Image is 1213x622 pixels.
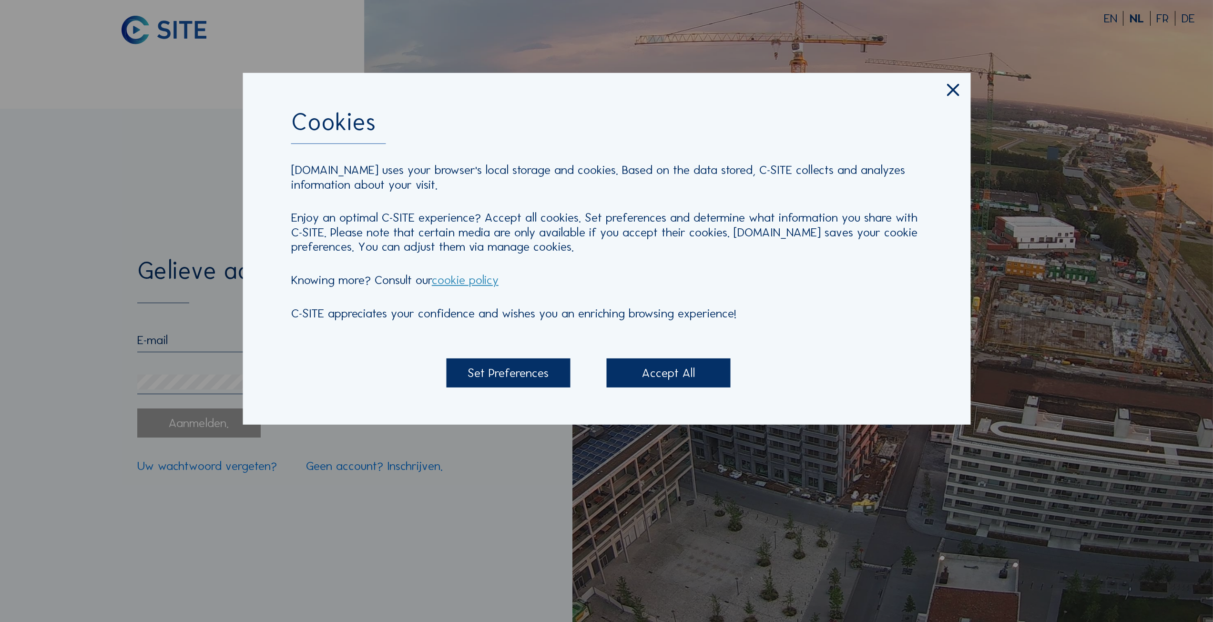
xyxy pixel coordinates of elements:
[291,211,922,255] p: Enjoy an optimal C-SITE experience? Accept all cookies. Set preferences and determine what inform...
[291,273,922,288] p: Knowing more? Consult our
[291,306,922,321] p: C-SITE appreciates your confidence and wishes you an enriching browsing experience!
[291,163,922,192] p: [DOMAIN_NAME] uses your browser's local storage and cookies. Based on the data stored, C-SITE col...
[432,273,499,287] a: cookie policy
[291,110,922,143] div: Cookies
[447,358,571,387] div: Set Preferences
[607,358,731,387] div: Accept All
